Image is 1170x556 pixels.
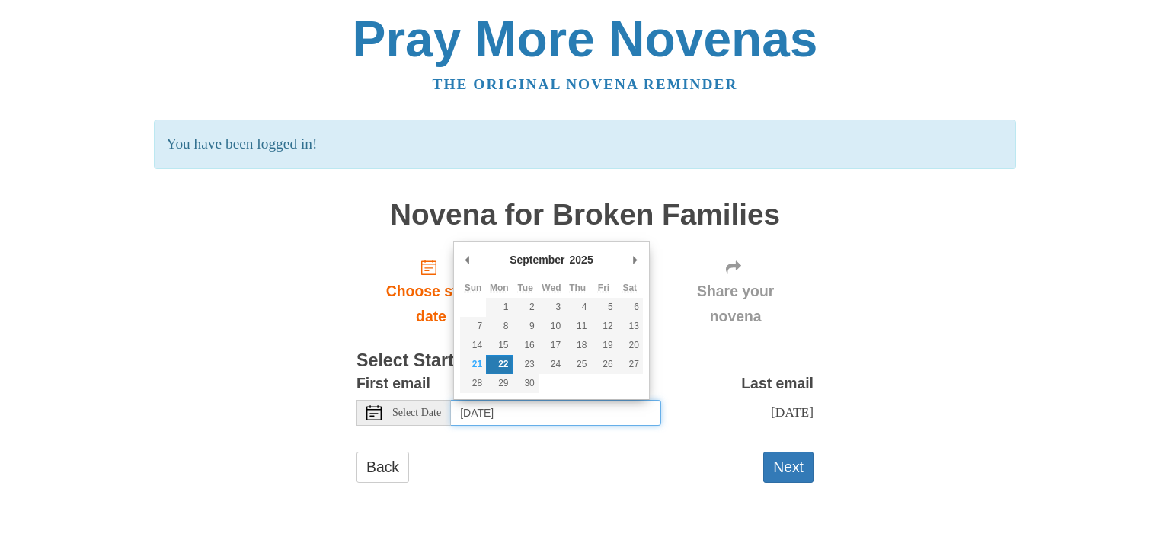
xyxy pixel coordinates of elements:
abbr: Friday [598,283,609,293]
button: 29 [486,374,512,393]
p: You have been logged in! [154,120,1015,169]
abbr: Monday [490,283,509,293]
label: First email [356,371,430,396]
div: September [507,248,567,271]
div: Click "Next" to confirm your start date first. [657,246,814,337]
button: 2 [513,298,539,317]
span: [DATE] [771,404,814,420]
button: Next [763,452,814,483]
button: 26 [590,355,616,374]
button: 16 [513,336,539,355]
button: 23 [513,355,539,374]
input: Use the arrow keys to pick a date [451,400,661,426]
button: 20 [617,336,643,355]
button: 11 [564,317,590,336]
span: Share your novena [673,279,798,329]
button: 10 [539,317,564,336]
abbr: Wednesday [542,283,561,293]
button: Previous Month [460,248,475,271]
span: Select Date [392,407,441,418]
label: Last email [741,371,814,396]
div: 2025 [567,248,596,271]
a: Back [356,452,409,483]
button: 1 [486,298,512,317]
button: 9 [513,317,539,336]
button: 28 [460,374,486,393]
abbr: Thursday [569,283,586,293]
button: 3 [539,298,564,317]
button: 13 [617,317,643,336]
abbr: Tuesday [517,283,532,293]
a: Choose start date [356,246,506,337]
button: 24 [539,355,564,374]
button: 30 [513,374,539,393]
button: 19 [590,336,616,355]
abbr: Saturday [622,283,637,293]
button: 25 [564,355,590,374]
button: 12 [590,317,616,336]
button: 27 [617,355,643,374]
button: 22 [486,355,512,374]
a: The original novena reminder [433,76,738,92]
h3: Select Start Date [356,351,814,371]
button: 5 [590,298,616,317]
button: Next Month [628,248,643,271]
h1: Novena for Broken Families [356,199,814,232]
button: 17 [539,336,564,355]
button: 6 [617,298,643,317]
a: Pray More Novenas [353,11,818,67]
button: 15 [486,336,512,355]
button: 7 [460,317,486,336]
button: 18 [564,336,590,355]
span: Choose start date [372,279,491,329]
button: 4 [564,298,590,317]
abbr: Sunday [465,283,482,293]
button: 14 [460,336,486,355]
button: 8 [486,317,512,336]
button: 21 [460,355,486,374]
